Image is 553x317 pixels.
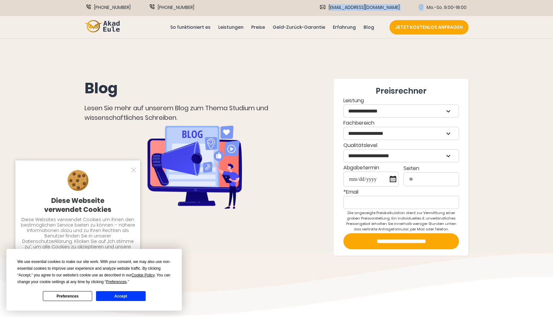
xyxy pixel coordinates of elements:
[329,4,400,11] span: [EMAIL_ADDRESS][DOMAIN_NAME]
[344,127,459,140] select: Fachbereich
[343,85,459,249] form: Contact form
[419,4,423,9] img: Schedule
[343,210,459,232] div: Die angezeigte Preiskalkulation dient zur Vermittlung einer groben Preisvorstellung. Ein individu...
[169,24,212,31] a: So funktioniert es
[217,24,245,31] a: Leistungen
[150,4,194,11] a: WhatsApp [PHONE_NUMBER]
[17,259,171,285] div: We use essential cookies to make our site work. With your consent, we may also use non-essential ...
[84,103,305,122] div: Lesen Sie mehr auf unserem Blog zum Thema Studium und wissenschaftliches Schreiben.
[132,273,155,277] span: Cookie Policy
[106,280,127,284] span: Preferences
[332,24,357,31] a: Erfahrung
[343,164,399,187] label: Abgabetermin
[84,20,120,33] img: logo
[43,291,92,301] button: Preferences
[96,291,145,301] button: Accept
[389,20,469,35] a: JETZT KOSTENLOS ANFRAGEN
[320,5,325,9] img: Email
[344,105,459,117] select: Leistung
[84,79,305,98] h1: Blog
[362,24,375,31] a: Blog
[6,249,182,311] div: Cookie Consent Prompt
[86,4,91,9] img: Phone
[343,85,459,97] div: Preisrechner
[20,196,135,214] div: Diese Webseite verwendet Cookies
[427,4,467,11] span: Mo.-So. 9:00-18:00
[158,4,194,11] span: [PHONE_NUMBER]
[343,141,459,162] div: Qualitätslevel
[271,24,326,31] a: Geld-Zurück-Garantie
[320,4,400,11] a: Email [EMAIL_ADDRESS][DOMAIN_NAME]
[343,97,459,118] label: Leistung
[343,196,459,209] input: *Email
[404,165,419,172] span: Seiten
[250,24,266,31] a: Preise
[343,172,399,187] input: Abgabetermin
[86,4,131,11] a: Phone [PHONE_NUMBER]
[94,4,131,11] span: [PHONE_NUMBER]
[343,119,459,140] label: Fachbereich
[150,4,155,9] img: WhatsApp
[343,188,459,209] label: *Email
[20,217,135,255] div: Diese Websites verwendet Cookies um Ihnen den bestmöglichen Service bieten zu können – nähere Inf...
